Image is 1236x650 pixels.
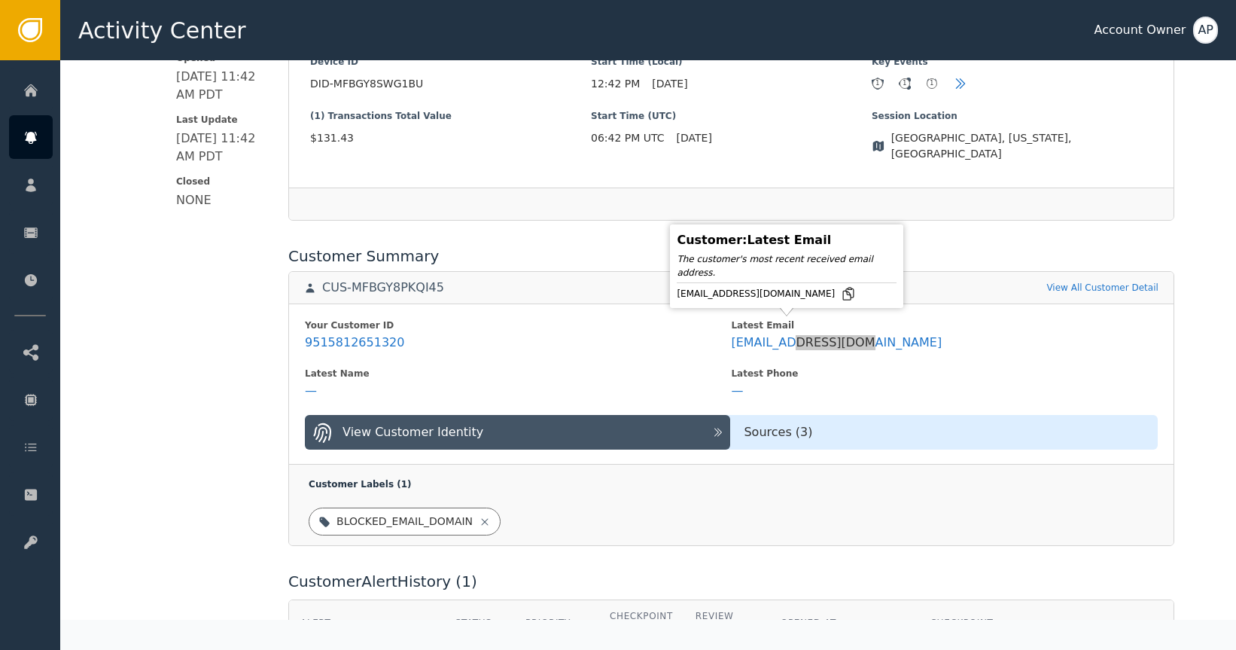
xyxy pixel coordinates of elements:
[591,76,640,92] span: 12:42 PM
[891,130,1152,162] span: [GEOGRAPHIC_DATA], [US_STATE], [GEOGRAPHIC_DATA]
[176,191,212,209] div: NONE
[310,76,591,92] span: DID-MFBGY8SWG1BU
[310,130,591,146] span: $131.43
[78,14,246,47] span: Activity Center
[927,78,937,89] div: 1
[591,55,872,69] span: Start Time (Local)
[677,286,897,301] div: [EMAIL_ADDRESS][DOMAIN_NAME]
[176,68,267,104] div: [DATE] 11:42 AM PDT
[514,600,598,646] th: Priority
[872,55,1152,69] span: Key Events
[444,600,514,646] th: Status
[288,245,1174,267] div: Customer Summary
[310,109,591,123] span: (1) Transactions Total Value
[652,76,687,92] span: [DATE]
[310,55,591,69] span: Device ID
[731,383,743,398] div: —
[677,252,897,279] div: The customer's most recent received email address.
[1193,17,1218,44] button: AP
[305,415,730,450] button: View Customer Identity
[591,130,665,146] span: 06:42 PM UTC
[591,109,872,123] span: Start Time (UTC)
[305,335,404,350] div: 9515812651320
[176,175,267,188] span: Closed
[684,600,769,646] th: Review Resolution
[872,109,1152,123] span: Session Location
[731,319,1157,332] div: Latest Email
[730,423,1157,441] div: Sources ( 3 )
[1094,21,1186,39] div: Account Owner
[305,319,731,332] div: Your Customer ID
[305,367,731,380] div: Latest Name
[322,280,444,295] div: CUS-MFBGY8PKQI45
[872,78,883,89] div: 1
[336,514,473,529] div: BLOCKED_EMAIL_DOMAIN
[677,130,712,146] span: [DATE]
[731,367,1157,380] div: Latest Phone
[288,570,1174,593] div: Customer Alert History ( 1 )
[176,130,267,166] div: [DATE] 11:42 AM PDT
[176,113,267,127] span: Last Update
[1046,281,1158,294] a: View All Customer Detail
[677,231,897,249] div: Customer : Latest Email
[731,335,942,350] div: [EMAIL_ADDRESS][DOMAIN_NAME]
[309,479,411,490] span: Customer Labels ( 1 )
[289,600,444,646] th: Alert
[900,78,910,89] div: 1
[919,600,1090,646] th: Checkpoint
[769,600,919,646] th: Opened At
[598,600,684,646] th: Checkpoint Resolution
[305,383,317,398] div: —
[342,423,483,441] div: View Customer Identity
